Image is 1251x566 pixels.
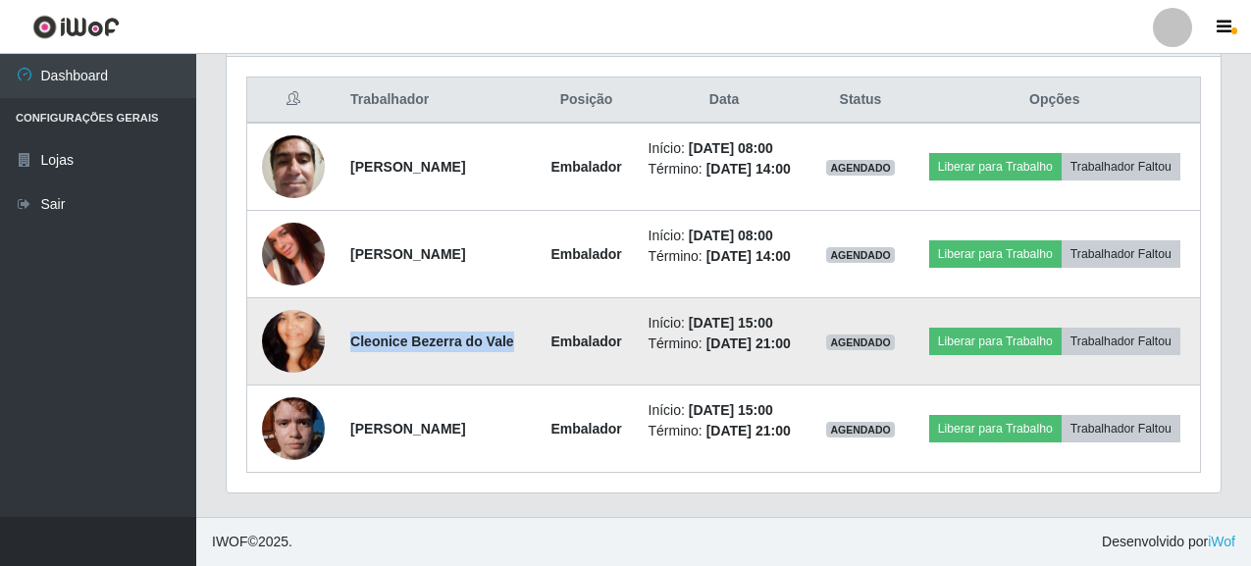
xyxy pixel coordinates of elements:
[910,77,1201,124] th: Opções
[649,421,801,441] li: Término:
[1102,532,1235,552] span: Desenvolvido por
[649,226,801,246] li: Início:
[689,228,773,243] time: [DATE] 08:00
[350,246,465,262] strong: [PERSON_NAME]
[929,415,1062,442] button: Liberar para Trabalho
[350,159,465,175] strong: [PERSON_NAME]
[262,386,325,470] img: 1754441632912.jpeg
[706,335,791,351] time: [DATE] 21:00
[637,77,812,124] th: Data
[350,421,465,437] strong: [PERSON_NAME]
[550,246,621,262] strong: Embalador
[1208,534,1235,549] a: iWof
[1062,240,1180,268] button: Trabalhador Faltou
[826,247,895,263] span: AGENDADO
[649,138,801,159] li: Início:
[706,248,791,264] time: [DATE] 14:00
[812,77,910,124] th: Status
[212,532,292,552] span: © 2025 .
[649,400,801,421] li: Início:
[212,534,248,549] span: IWOF
[1062,328,1180,355] button: Trabalhador Faltou
[826,334,895,350] span: AGENDADO
[706,423,791,438] time: [DATE] 21:00
[262,125,325,208] img: 1606512880080.jpeg
[689,315,773,331] time: [DATE] 15:00
[649,159,801,180] li: Término:
[1062,415,1180,442] button: Trabalhador Faltou
[32,15,120,39] img: CoreUI Logo
[929,240,1062,268] button: Liberar para Trabalho
[350,334,514,349] strong: Cleonice Bezerra do Vale
[550,421,621,437] strong: Embalador
[550,334,621,349] strong: Embalador
[649,246,801,267] li: Término:
[826,422,895,437] span: AGENDADO
[826,160,895,176] span: AGENDADO
[339,77,537,124] th: Trabalhador
[649,313,801,334] li: Início:
[929,328,1062,355] button: Liberar para Trabalho
[550,159,621,175] strong: Embalador
[706,161,791,177] time: [DATE] 14:00
[689,140,773,156] time: [DATE] 08:00
[1062,153,1180,180] button: Trabalhador Faltou
[929,153,1062,180] button: Liberar para Trabalho
[262,198,325,310] img: 1757949495626.jpeg
[262,285,325,397] img: 1620185251285.jpeg
[649,334,801,354] li: Término:
[689,402,773,418] time: [DATE] 15:00
[537,77,637,124] th: Posição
